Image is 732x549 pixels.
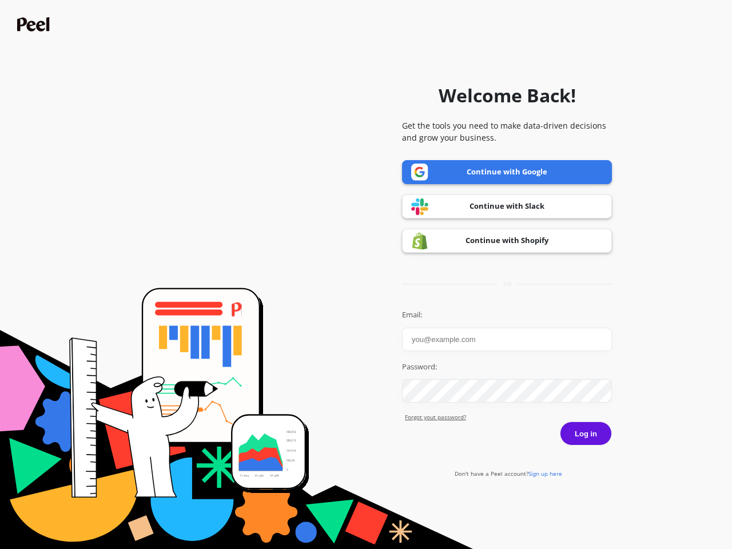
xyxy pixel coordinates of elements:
[402,160,612,184] a: Continue with Google
[528,470,562,478] span: Sign up here
[411,232,428,250] img: Shopify logo
[411,198,428,216] img: Slack logo
[402,280,612,288] div: or
[405,413,612,421] a: Forgot yout password?
[402,120,612,144] p: Get the tools you need to make data-driven decisions and grow your business.
[402,229,612,253] a: Continue with Shopify
[455,470,562,478] a: Don't have a Peel account?Sign up here
[402,194,612,218] a: Continue with Slack
[17,17,53,31] img: Peel
[560,421,612,445] button: Log in
[411,164,428,181] img: Google logo
[402,328,612,351] input: you@example.com
[402,361,612,373] label: Password:
[439,82,576,109] h1: Welcome Back!
[402,309,612,321] label: Email:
